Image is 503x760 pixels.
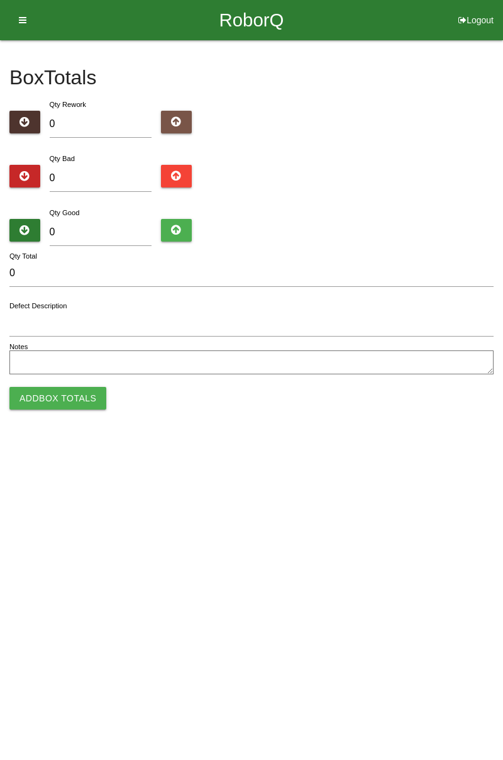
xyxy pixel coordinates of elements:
h4: Box Totals [9,67,494,89]
label: Notes [9,342,28,352]
label: Defect Description [9,301,67,311]
label: Qty Total [9,251,37,262]
label: Qty Good [50,209,80,216]
label: Qty Rework [50,101,86,108]
button: AddBox Totals [9,387,106,410]
label: Qty Bad [50,155,75,162]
